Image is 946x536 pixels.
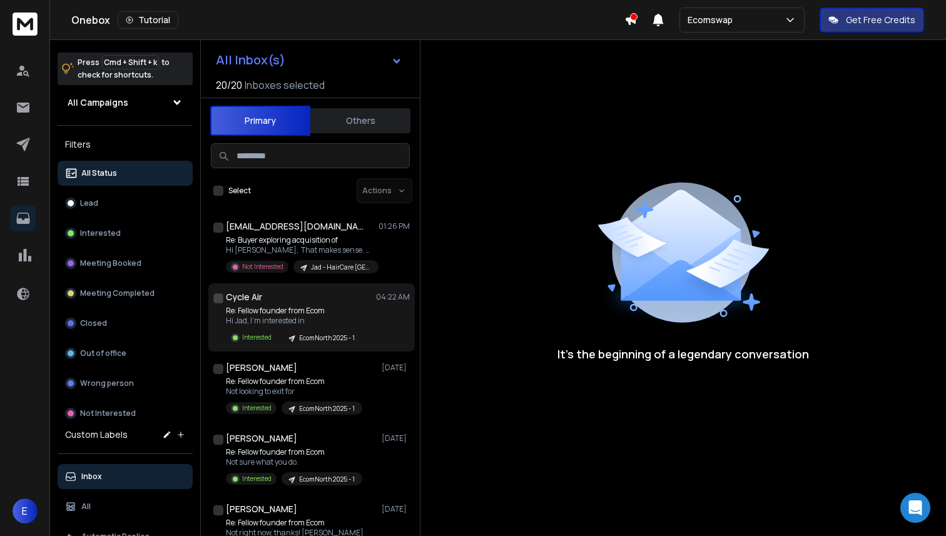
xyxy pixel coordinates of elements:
p: Ecomswap [688,14,738,26]
p: EcomNorth 2025 - 1 [299,475,355,484]
p: Hi [PERSON_NAME], That makes sense. Maybe [226,245,376,255]
p: Jad - HairCare [GEOGRAPHIC_DATA], Shopify -100k to 1M per month [311,263,371,272]
button: Interested [58,221,193,246]
p: Interested [242,333,272,342]
p: Re: Fellow founder from Ecom [226,306,362,316]
p: Inbox [81,472,102,482]
button: Closed [58,311,193,336]
p: Not sure what you do. [226,457,362,467]
p: Meeting Booked [80,258,141,268]
p: All Status [81,168,117,178]
h1: Cycle Air [226,291,262,303]
p: Out of office [80,348,126,358]
p: Meeting Completed [80,288,155,298]
p: Re: Fellow founder from Ecom [226,447,362,457]
button: Not Interested [58,401,193,426]
button: Others [310,107,410,134]
h3: Inboxes selected [245,78,325,93]
button: Inbox [58,464,193,489]
span: 20 / 20 [216,78,242,93]
h1: [PERSON_NAME] [226,362,297,374]
p: Hi Jad, I’m interested in [226,316,362,326]
div: Onebox [71,11,624,29]
button: All Inbox(s) [206,48,412,73]
button: E [13,498,38,523]
p: Not Interested [80,408,136,418]
p: Get Free Credits [846,14,915,26]
h1: [PERSON_NAME] [226,432,297,445]
label: Select [228,186,251,196]
p: 01:26 PM [379,221,410,231]
p: All [81,502,91,512]
button: Tutorial [118,11,178,29]
h1: [PERSON_NAME] [226,503,297,515]
p: Press to check for shortcuts. [78,56,170,81]
h3: Custom Labels [65,428,128,441]
p: [DATE] [382,504,410,514]
button: All Status [58,161,193,186]
button: Meeting Booked [58,251,193,276]
p: EcomNorth 2025 - 1 [299,404,355,413]
p: Not Interested [242,262,283,271]
div: Open Intercom Messenger [900,493,930,523]
button: Primary [210,106,310,136]
h1: All Campaigns [68,96,128,109]
p: Re: Fellow founder from Ecom [226,518,374,528]
p: Wrong person [80,378,134,388]
button: All Campaigns [58,90,193,115]
p: [DATE] [382,433,410,443]
button: All [58,494,193,519]
p: Interested [242,403,272,413]
p: It’s the beginning of a legendary conversation [557,345,809,363]
p: EcomNorth 2025 - 1 [299,333,355,343]
h1: All Inbox(s) [216,54,285,66]
button: Out of office [58,341,193,366]
p: [DATE] [382,363,410,373]
p: Not looking to exit for [226,387,362,397]
p: Interested [80,228,121,238]
p: Re: Fellow founder from Ecom [226,377,362,387]
h1: [EMAIL_ADDRESS][DOMAIN_NAME] [226,220,364,233]
button: Lead [58,191,193,216]
h3: Filters [58,136,193,153]
p: Lead [80,198,98,208]
p: 04:22 AM [376,292,410,302]
button: Wrong person [58,371,193,396]
p: Re: Buyer exploring acquisition of [226,235,376,245]
p: Interested [242,474,272,483]
button: Meeting Completed [58,281,193,306]
button: Get Free Credits [820,8,924,33]
p: Closed [80,318,107,328]
span: Cmd + Shift + k [102,55,159,69]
